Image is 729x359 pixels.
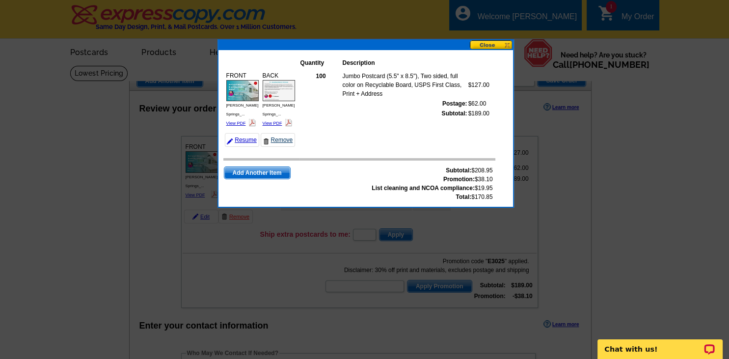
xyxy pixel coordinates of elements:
img: pencil-icon.gif [227,138,233,144]
th: Description [342,58,468,68]
div: BACK [261,70,297,129]
td: Jumbo Postcard (5.5" x 8.5"), Two sided, full color on Recyclable Board, USPS First Class, Print ... [342,71,468,99]
div: FRONT [225,70,260,129]
strong: Promotion: [443,176,475,183]
a: Add Another Item [224,166,291,179]
strong: Total: [456,193,471,200]
iframe: LiveChat chat widget [591,328,729,359]
td: $127.00 [468,71,490,99]
img: trashcan-icon.gif [263,138,269,144]
span: $208.95 $38.10 $19.95 $170.85 [372,166,492,201]
img: pdf_logo.png [285,119,292,126]
strong: Subtotal: [446,167,471,174]
strong: List cleaning and NCOA compliance: [372,185,475,192]
td: $62.00 [468,99,490,109]
a: Resume [225,133,259,147]
img: small-thumb.jpg [263,80,295,101]
a: View PDF [226,121,246,126]
a: Remove [261,133,295,147]
img: small-thumb.jpg [226,80,259,101]
span: [PERSON_NAME] Springs_... [263,103,295,116]
span: Add Another Item [224,167,290,179]
img: pdf_logo.png [248,119,256,126]
strong: Postage: [442,100,467,107]
a: View PDF [263,121,282,126]
th: Quantity [300,58,342,68]
strong: Subtotal: [442,110,467,117]
strong: 100 [316,73,325,80]
span: [PERSON_NAME] Springs_... [226,103,259,116]
td: $189.00 [468,109,490,118]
